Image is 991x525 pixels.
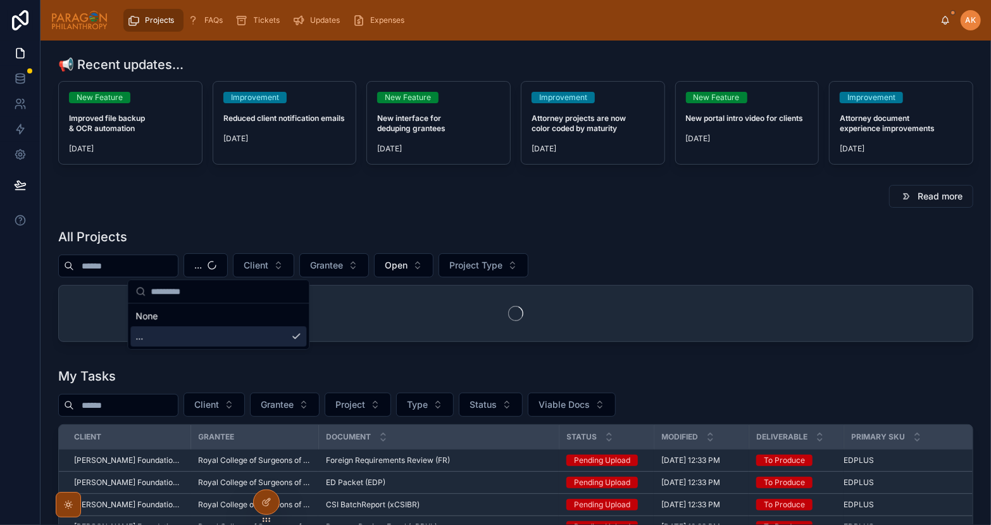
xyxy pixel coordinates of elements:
a: Pending Upload [566,477,646,488]
a: [DATE] 12:33 PM [661,478,741,488]
div: scrollable content [118,6,940,34]
span: [DATE] 12:33 PM [661,478,720,488]
span: AK [966,15,976,25]
div: Improvement [847,92,895,103]
a: To Produce [756,455,836,466]
span: Grantee [310,259,343,272]
a: EDPLUS [844,478,957,488]
h1: 📢 Recent updates... [58,56,184,73]
button: Select Button [439,253,528,277]
button: Select Button [374,253,433,277]
span: EDPLUS [844,500,874,510]
button: Select Button [233,253,294,277]
span: EDPLUS [844,478,874,488]
div: Pending Upload [574,499,630,510]
span: [DATE] [840,144,963,154]
button: Select Button [184,253,228,277]
strong: Attorney document experience improvements [840,113,935,133]
button: Select Button [396,393,454,417]
a: Expenses [349,9,414,32]
div: To Produce [764,499,805,510]
a: CSI BatchReport (xCSIBR) [326,500,551,510]
button: Select Button [459,393,523,417]
span: EDPLUS [844,455,874,465]
a: [PERSON_NAME] Foundation [GEOGRAPHIC_DATA] [74,500,183,510]
span: Status [470,398,497,411]
a: Tickets [232,9,289,32]
strong: Improved file backup & OCR automation [69,113,147,133]
div: To Produce [764,455,805,466]
a: Foreign Requirements Review (FR) [326,455,551,465]
span: [DATE] [69,144,192,154]
span: Modified [662,432,699,442]
span: [DATE] [532,144,654,154]
div: Pending Upload [574,477,630,488]
span: Type [407,398,428,411]
span: Document [327,432,371,442]
div: New Feature [385,92,431,103]
button: Select Button [250,393,320,417]
div: None [130,306,306,326]
span: Royal College of Surgeons of [GEOGRAPHIC_DATA] [198,478,311,488]
img: App logo [51,10,108,30]
a: To Produce [756,499,836,510]
span: ... [135,330,143,343]
span: Updates [311,15,340,25]
a: ED Packet (EDP) [326,478,551,488]
button: Select Button [299,253,369,277]
span: Projects [145,15,175,25]
button: Select Button [528,393,616,417]
span: [DATE] [686,134,809,144]
a: New FeatureNew interface for deduping grantees[DATE] [366,81,511,165]
a: Updates [289,9,349,32]
span: [DATE] 12:33 PM [661,455,720,465]
span: Expenses [371,15,405,25]
span: Read more [918,190,963,203]
div: Suggestions [128,303,309,349]
div: New Feature [77,92,123,103]
span: ... [194,259,202,272]
span: [DATE] [377,144,500,154]
strong: New interface for deduping grantees [377,113,446,133]
a: ImprovementAttorney projects are now color coded by maturity[DATE] [521,81,665,165]
strong: New portal intro video for clients [686,113,804,123]
span: Open [385,259,408,272]
a: ImprovementAttorney document experience improvements[DATE] [829,81,973,165]
span: Client [194,398,219,411]
a: ImprovementReduced client notification emails[DATE] [213,81,357,165]
div: Improvement [231,92,279,103]
strong: Reduced client notification emails [223,113,345,123]
a: [PERSON_NAME] Foundation [GEOGRAPHIC_DATA] [74,455,183,465]
a: EDPLUS [844,455,957,465]
button: Select Button [325,393,391,417]
span: Client [74,432,101,442]
span: Viable Docs [539,398,590,411]
span: Primary SKU [852,432,906,442]
span: CSI BatchReport (xCSIBR) [326,500,420,510]
span: Client [244,259,268,272]
span: Deliverable [757,432,808,442]
h1: My Tasks [58,367,116,385]
div: Improvement [539,92,587,103]
a: To Produce [756,477,836,488]
a: FAQs [184,9,232,32]
span: [DATE] 12:33 PM [661,500,720,510]
a: [DATE] 12:33 PM [661,500,741,510]
strong: Attorney projects are now color coded by maturity [532,113,628,133]
span: Status [567,432,597,442]
a: Projects [123,9,184,32]
a: Royal College of Surgeons of [GEOGRAPHIC_DATA] [198,455,311,465]
a: Royal College of Surgeons of [GEOGRAPHIC_DATA] [198,500,311,510]
span: Project [335,398,365,411]
a: EDPLUS [844,500,957,510]
div: New Feature [694,92,740,103]
a: [PERSON_NAME] Foundation [GEOGRAPHIC_DATA] [74,478,183,488]
a: Pending Upload [566,455,646,466]
span: Project Type [449,259,502,272]
button: Read more [889,185,973,208]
